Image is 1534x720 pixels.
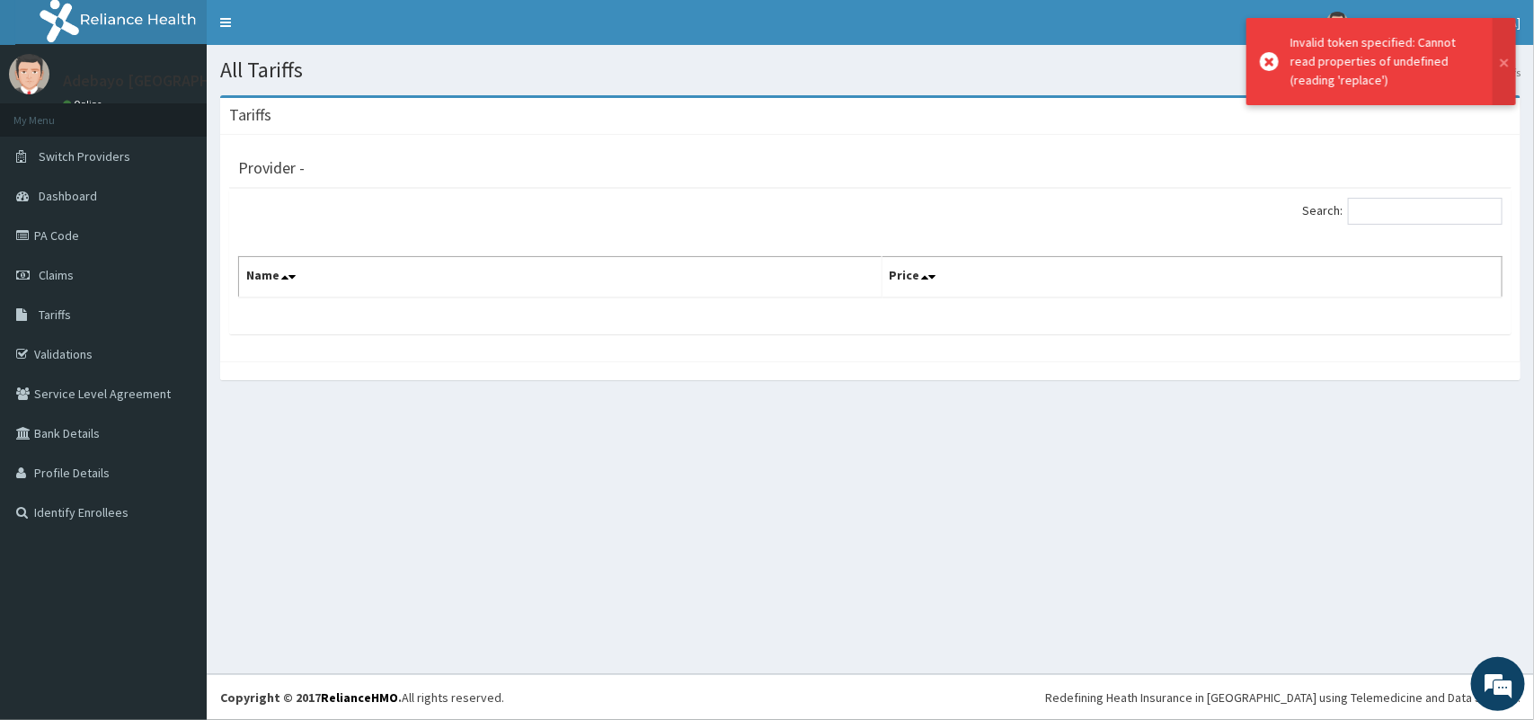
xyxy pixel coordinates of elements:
a: Online [63,98,106,111]
th: Price [882,257,1502,298]
h3: Tariffs [229,107,271,123]
span: Claims [39,267,74,283]
input: Search: [1348,198,1503,225]
th: Name [239,257,882,298]
div: Invalid token specified: Cannot read properties of undefined (reading 'replace') [1290,33,1476,90]
h3: Provider - [238,160,305,176]
h1: All Tariffs [220,58,1521,82]
span: Dashboard [39,188,97,204]
span: Adebayo [GEOGRAPHIC_DATA] [1360,14,1521,31]
strong: Copyright © 2017 . [220,689,402,706]
div: Redefining Heath Insurance in [GEOGRAPHIC_DATA] using Telemedicine and Data Science! [1045,689,1521,707]
p: Adebayo [GEOGRAPHIC_DATA] [63,73,276,89]
span: Tariffs [39,307,71,323]
footer: All rights reserved. [207,674,1534,720]
img: User Image [9,54,49,94]
span: Switch Providers [39,148,130,164]
label: Search: [1302,198,1503,225]
a: RelianceHMO [321,689,398,706]
img: User Image [1326,12,1349,34]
